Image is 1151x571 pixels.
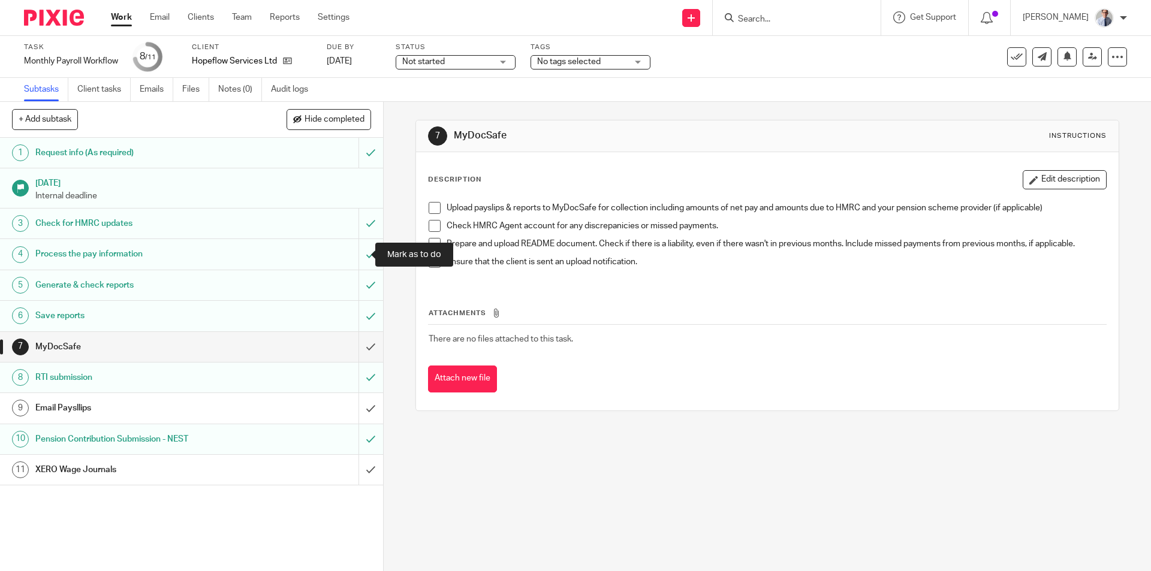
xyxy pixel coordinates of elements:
a: Work [111,11,132,23]
label: Tags [531,43,650,52]
h1: Process the pay information [35,245,243,263]
a: Reports [270,11,300,23]
a: Client tasks [77,78,131,101]
h1: Save reports [35,307,243,325]
div: 9 [12,400,29,416]
p: Prepare and upload README document. Check if there is a liability, even if there wasn't in previo... [447,238,1105,250]
div: 7 [12,339,29,355]
h1: Generate & check reports [35,276,243,294]
h1: MyDocSafe [35,338,243,356]
div: 3 [12,215,29,232]
div: Instructions [1049,131,1107,141]
h1: Check for HMRC updates [35,214,243,232]
small: /11 [145,54,156,61]
div: 7 [428,126,447,146]
div: 8 [12,369,29,386]
button: + Add subtask [12,109,78,129]
p: Hopeflow Services Ltd [192,55,277,67]
img: Pixie [24,10,84,26]
span: No tags selected [537,58,601,66]
button: Edit description [1023,170,1107,189]
div: 5 [12,277,29,294]
a: Team [232,11,252,23]
p: Ensure that the client is sent an upload notification. [447,256,1105,268]
div: 1 [12,144,29,161]
div: 10 [12,431,29,448]
span: Hide completed [305,115,364,125]
a: Notes (0) [218,78,262,101]
h1: RTI submission [35,368,243,386]
input: Search [737,14,845,25]
span: [DATE] [327,57,352,65]
a: Emails [140,78,173,101]
div: Monthly Payroll Workflow [24,55,118,67]
button: Hide completed [287,109,371,129]
label: Client [192,43,312,52]
p: [PERSON_NAME] [1023,11,1089,23]
p: Description [428,175,481,185]
p: Check HMRC Agent account for any discrepanicies or missed payments. [447,220,1105,232]
div: 11 [12,461,29,478]
label: Status [396,43,516,52]
label: Task [24,43,118,52]
span: Get Support [910,13,956,22]
h1: MyDocSafe [454,129,793,142]
span: There are no files attached to this task. [429,335,573,343]
label: Due by [327,43,381,52]
a: Clients [188,11,214,23]
h1: XERO Wage Journals [35,461,243,479]
span: Attachments [429,310,486,316]
h1: Pension Contribution Submission - NEST [35,430,243,448]
a: Settings [318,11,349,23]
p: Internal deadline [35,190,371,202]
h1: Request info (As required) [35,144,243,162]
a: Email [150,11,170,23]
a: Audit logs [271,78,317,101]
div: 8 [140,50,156,64]
p: Upload payslips & reports to MyDocSafe for collection including amounts of net pay and amounts du... [447,202,1105,214]
a: Files [182,78,209,101]
a: Subtasks [24,78,68,101]
span: Not started [402,58,445,66]
h1: Email Paysllips [35,399,243,417]
button: Attach new file [428,365,497,392]
img: IMG_9924.jpg [1095,8,1114,28]
h1: [DATE] [35,174,371,189]
div: 6 [12,307,29,324]
div: 4 [12,246,29,263]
